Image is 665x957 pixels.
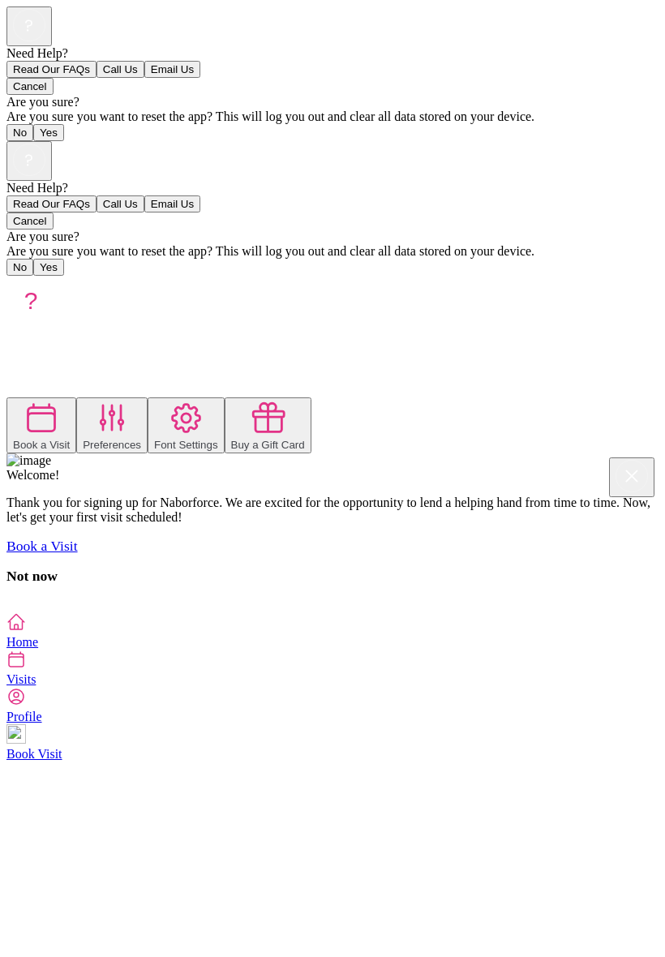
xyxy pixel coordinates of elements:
[6,46,659,61] div: Need Help?
[6,635,38,649] span: Home
[33,259,64,276] button: Yes
[97,195,144,212] button: Call Us
[6,181,659,195] div: Need Help?
[6,397,76,453] button: Book a Visit
[76,397,148,453] button: Preferences
[6,61,97,78] button: Read Our FAQs
[6,672,36,686] span: Visits
[6,453,51,468] img: image
[225,397,311,453] button: Buy a Gift Card
[83,439,141,451] div: Preferences
[6,687,659,723] a: Profile
[6,612,659,649] a: Home
[6,468,659,483] div: Welcome!
[13,439,70,451] div: Book a Visit
[6,276,55,324] img: avatar
[6,496,659,525] p: Thank you for signing up for Naborforce. We are excited for the opportunity to lend a helping han...
[6,568,58,584] a: Not now
[6,195,97,212] button: Read Our FAQs
[6,124,33,141] button: No
[148,397,225,453] button: Font Settings
[6,710,42,723] span: Profile
[6,650,659,686] a: Visits
[6,244,659,259] div: Are you sure you want to reset the app? This will log you out and clear all data stored on your d...
[144,195,200,212] button: Email Us
[6,212,54,230] button: Cancel
[6,95,659,109] div: Are you sure?
[6,230,659,244] div: Are you sure?
[6,78,54,95] button: Cancel
[6,724,659,761] a: Book Visit
[6,538,78,554] a: Book a Visit
[6,747,62,761] span: Book Visit
[97,61,144,78] button: Call Us
[144,61,200,78] button: Email Us
[154,439,218,451] div: Font Settings
[33,124,64,141] button: Yes
[6,259,33,276] button: No
[6,109,659,124] div: Are you sure you want to reset the app? This will log you out and clear all data stored on your d...
[231,439,305,451] div: Buy a Gift Card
